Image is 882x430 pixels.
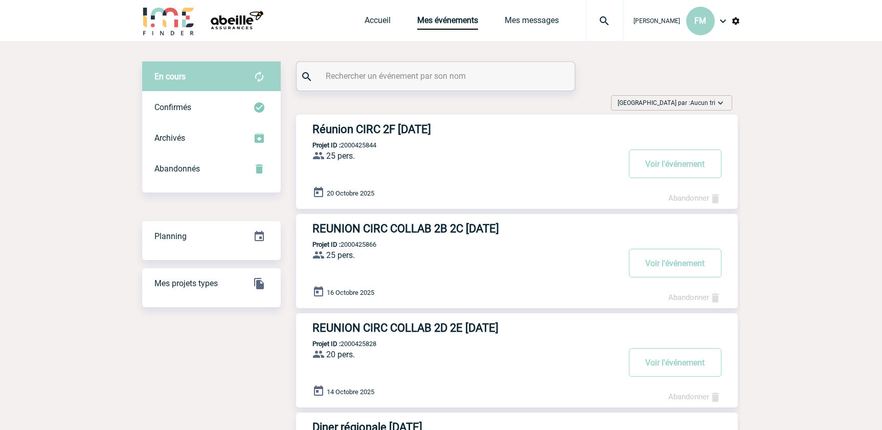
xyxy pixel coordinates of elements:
h3: Réunion CIRC 2F [DATE] [312,123,619,136]
a: Mes projets types [142,268,281,298]
span: 20 pers. [326,350,355,359]
b: Projet ID : [312,340,341,348]
a: Planning [142,221,281,251]
span: Aucun tri [690,99,715,106]
a: Abandonner [668,193,721,203]
span: Archivés [154,133,185,143]
div: Retrouvez ici tous vos évènements avant confirmation [142,61,281,92]
a: Abandonner [668,293,721,302]
span: 16 Octobre 2025 [327,289,374,296]
a: REUNION CIRC COLLAB 2D 2E [DATE] [296,321,738,334]
span: 20 Octobre 2025 [327,189,374,197]
span: 25 pers. [326,151,355,161]
span: [GEOGRAPHIC_DATA] par : [618,98,715,108]
p: 2000425828 [296,340,376,348]
span: Planning [154,231,187,241]
div: Retrouvez ici tous vos événements annulés [142,154,281,184]
p: 2000425866 [296,241,376,248]
span: FM [694,16,706,26]
span: 25 pers. [326,250,355,260]
p: 2000425844 [296,141,376,149]
button: Voir l'événement [629,348,721,377]
span: En cours [154,72,186,81]
span: Abandonnés [154,164,200,174]
h3: REUNION CIRC COLLAB 2D 2E [DATE] [312,321,619,334]
div: Retrouvez ici tous vos événements organisés par date et état d'avancement [142,221,281,252]
b: Projet ID : [312,241,341,248]
a: Abandonner [668,392,721,401]
div: GESTION DES PROJETS TYPE [142,268,281,299]
button: Voir l'événement [629,149,721,178]
img: baseline_expand_more_white_24dp-b.png [715,98,726,108]
span: Mes projets types [154,278,218,288]
span: 14 Octobre 2025 [327,388,374,396]
a: Accueil [365,15,391,30]
a: Mes événements [417,15,478,30]
b: Projet ID : [312,141,341,149]
h3: REUNION CIRC COLLAB 2B 2C [DATE] [312,222,619,235]
img: IME-Finder [142,6,195,35]
div: Retrouvez ici tous les événements que vous avez décidé d'archiver [142,123,281,154]
input: Rechercher un événement par son nom [323,69,551,83]
span: [PERSON_NAME] [634,17,680,25]
span: Confirmés [154,102,191,112]
a: Réunion CIRC 2F [DATE] [296,123,738,136]
a: REUNION CIRC COLLAB 2B 2C [DATE] [296,222,738,235]
a: Mes messages [505,15,559,30]
button: Voir l'événement [629,249,721,277]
